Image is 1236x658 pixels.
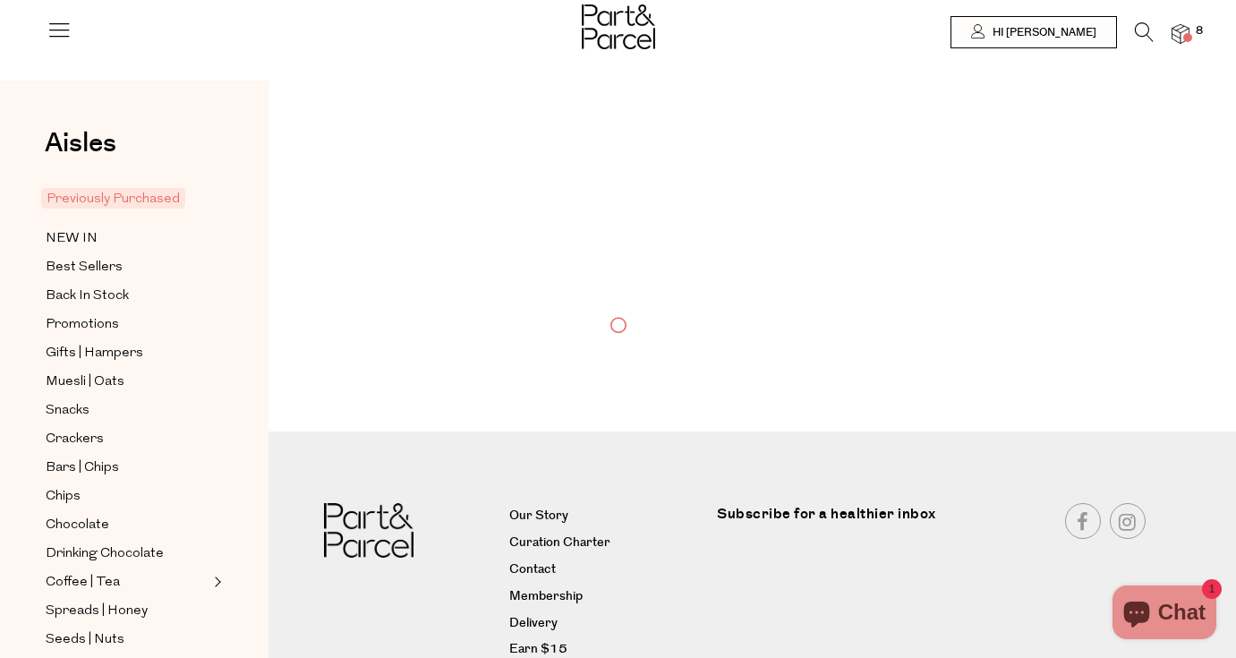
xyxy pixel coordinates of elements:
a: Seeds | Nuts [46,628,209,651]
button: Expand/Collapse Coffee | Tea [209,571,222,593]
span: Chocolate [46,515,109,536]
a: Spreads | Honey [46,600,209,622]
a: Back In Stock [46,285,209,307]
a: Muesli | Oats [46,371,209,393]
a: Coffee | Tea [46,571,209,594]
inbox-online-store-chat: Shopify online store chat [1107,585,1222,644]
a: Contact [509,560,703,581]
a: Chocolate [46,514,209,536]
a: Drinking Chocolate [46,543,209,565]
span: 8 [1191,23,1207,39]
span: Aisles [45,124,116,163]
span: Bars | Chips [46,457,119,479]
span: Snacks [46,400,90,422]
a: Previously Purchased [46,188,209,209]
a: Bars | Chips [46,457,209,479]
a: Curation Charter [509,533,703,554]
span: NEW IN [46,228,98,250]
span: Gifts | Hampers [46,343,143,364]
span: Crackers [46,429,104,450]
img: Part&Parcel [582,4,655,49]
a: 8 [1172,24,1189,43]
a: Snacks [46,399,209,422]
span: Chips [46,486,81,508]
span: Best Sellers [46,257,123,278]
span: Seeds | Nuts [46,629,124,651]
label: Subscribe for a healthier inbox [717,503,938,538]
a: Chips [46,485,209,508]
a: Membership [509,586,703,608]
a: Aisles [45,130,116,175]
span: Promotions [46,314,119,336]
span: Coffee | Tea [46,572,120,594]
span: Muesli | Oats [46,372,124,393]
a: NEW IN [46,227,209,250]
a: Delivery [509,613,703,635]
a: Our Story [509,506,703,527]
span: Hi [PERSON_NAME] [988,25,1096,40]
a: Best Sellers [46,256,209,278]
a: Hi [PERSON_NAME] [950,16,1117,48]
span: Back In Stock [46,286,129,307]
span: Previously Purchased [41,188,185,209]
span: Spreads | Honey [46,601,148,622]
a: Promotions [46,313,209,336]
a: Gifts | Hampers [46,342,209,364]
span: Drinking Chocolate [46,543,164,565]
a: Crackers [46,428,209,450]
img: Part&Parcel [324,503,413,558]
